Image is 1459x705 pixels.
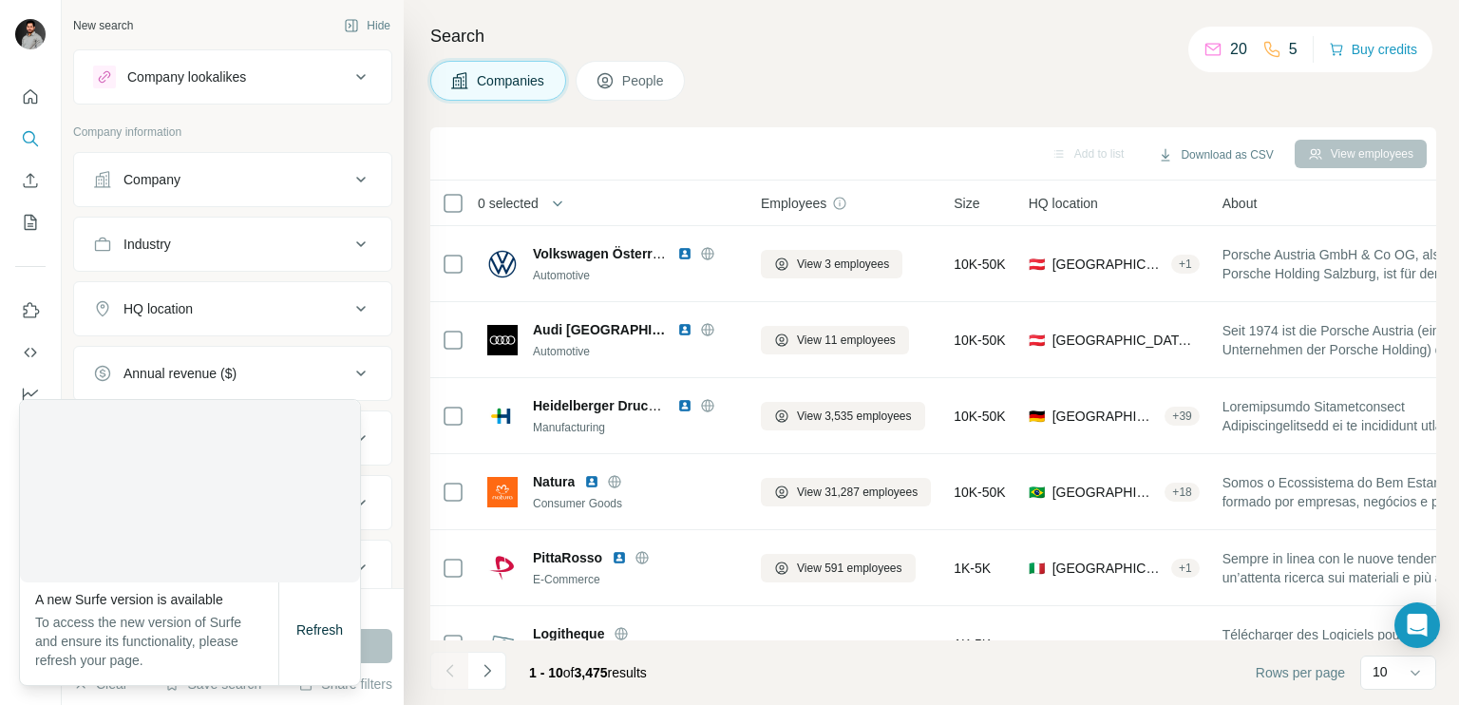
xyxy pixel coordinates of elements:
[761,478,931,506] button: View 31,287 employees
[533,472,575,491] span: Natura
[533,571,738,588] div: E-Commerce
[478,194,539,213] span: 0 selected
[1373,662,1388,681] p: 10
[123,170,180,189] div: Company
[533,398,748,413] span: Heidelberger Druckmaschinen AG
[1230,38,1247,61] p: 20
[74,157,391,202] button: Company
[15,377,46,411] button: Dashboard
[15,419,46,453] button: Feedback
[533,624,604,643] span: Logitheque
[954,331,1005,350] span: 10K-50K
[533,267,738,284] div: Automotive
[1394,602,1440,648] div: Open Intercom Messenger
[15,122,46,156] button: Search
[533,343,738,360] div: Automotive
[1052,331,1200,350] span: [GEOGRAPHIC_DATA], [GEOGRAPHIC_DATA]
[797,256,889,273] span: View 3 employees
[529,665,647,680] span: results
[1289,38,1298,61] p: 5
[1052,483,1158,502] span: [GEOGRAPHIC_DATA], [GEOGRAPHIC_DATA]
[15,294,46,328] button: Use Surfe on LinkedIn
[797,332,896,349] span: View 11 employees
[1222,194,1258,213] span: About
[487,401,518,431] img: Logo of Heidelberger Druckmaschinen AG
[35,613,278,670] p: To access the new version of Surfe and ensure its functionality, please refresh your page.
[1171,560,1200,577] div: + 1
[127,67,246,86] div: Company lookalikes
[74,221,391,267] button: Industry
[954,559,991,578] span: 1K-5K
[954,635,991,654] span: 1K-5K
[74,286,391,332] button: HQ location
[1029,483,1045,502] span: 🇧🇷
[74,54,391,100] button: Company lookalikes
[1165,408,1199,425] div: + 39
[761,402,925,430] button: View 3,535 employees
[283,613,356,647] button: Refresh
[797,484,918,501] span: View 31,287 employees
[761,637,766,652] span: -
[487,477,518,507] img: Logo of Natura
[954,407,1005,426] span: 10K-50K
[677,322,692,337] img: LinkedIn logo
[477,71,546,90] span: Companies
[677,246,692,261] img: LinkedIn logo
[563,665,575,680] span: of
[1256,663,1345,682] span: Rows per page
[584,474,599,489] img: LinkedIn logo
[487,629,518,659] img: Logo of Logitheque
[1052,559,1164,578] span: [GEOGRAPHIC_DATA], [GEOGRAPHIC_DATA], [GEOGRAPHIC_DATA]
[612,550,627,565] img: LinkedIn logo
[296,622,343,638] span: Refresh
[533,548,602,567] span: PittaRosso
[533,419,738,436] div: Manufacturing
[1329,36,1417,63] button: Buy credits
[677,398,692,413] img: LinkedIn logo
[1052,407,1158,426] span: [GEOGRAPHIC_DATA], [GEOGRAPHIC_DATA]
[1052,255,1164,274] span: [GEOGRAPHIC_DATA], [GEOGRAPHIC_DATA]
[15,163,46,198] button: Enrich CSV
[1029,637,1033,652] span: -
[123,364,237,383] div: Annual revenue ($)
[954,194,979,213] span: Size
[1171,256,1200,273] div: + 1
[487,553,518,583] img: Logo of PittaRosso
[954,483,1005,502] span: 10K-50K
[1165,484,1199,501] div: + 18
[1029,407,1045,426] span: 🇩🇪
[533,246,679,261] span: Volkswagen Österreich
[797,560,902,577] span: View 591 employees
[622,71,666,90] span: People
[761,194,826,213] span: Employees
[761,326,909,354] button: View 11 employees
[1029,331,1045,350] span: 🇦🇹
[487,325,518,355] img: Logo of Audi Österreich
[15,335,46,370] button: Use Surfe API
[487,249,518,279] img: Logo of Volkswagen Österreich
[15,205,46,239] button: My lists
[575,665,608,680] span: 3,475
[761,250,902,278] button: View 3 employees
[73,124,392,141] p: Company information
[430,23,1436,49] h4: Search
[533,320,668,339] span: Audi [GEOGRAPHIC_DATA]
[123,299,193,318] div: HQ location
[73,17,133,34] div: New search
[74,351,391,396] button: Annual revenue ($)
[468,652,506,690] button: Navigate to next page
[1145,141,1286,169] button: Download as CSV
[761,554,916,582] button: View 591 employees
[1029,255,1045,274] span: 🇦🇹
[123,235,171,254] div: Industry
[1029,194,1098,213] span: HQ location
[35,590,278,609] p: A new Surfe version is available
[797,408,912,425] span: View 3,535 employees
[15,19,46,49] img: Avatar
[529,665,563,680] span: 1 - 10
[533,495,738,512] div: Consumer Goods
[954,255,1005,274] span: 10K-50K
[15,80,46,114] button: Quick start
[331,11,404,40] button: Hide
[1029,559,1045,578] span: 🇮🇹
